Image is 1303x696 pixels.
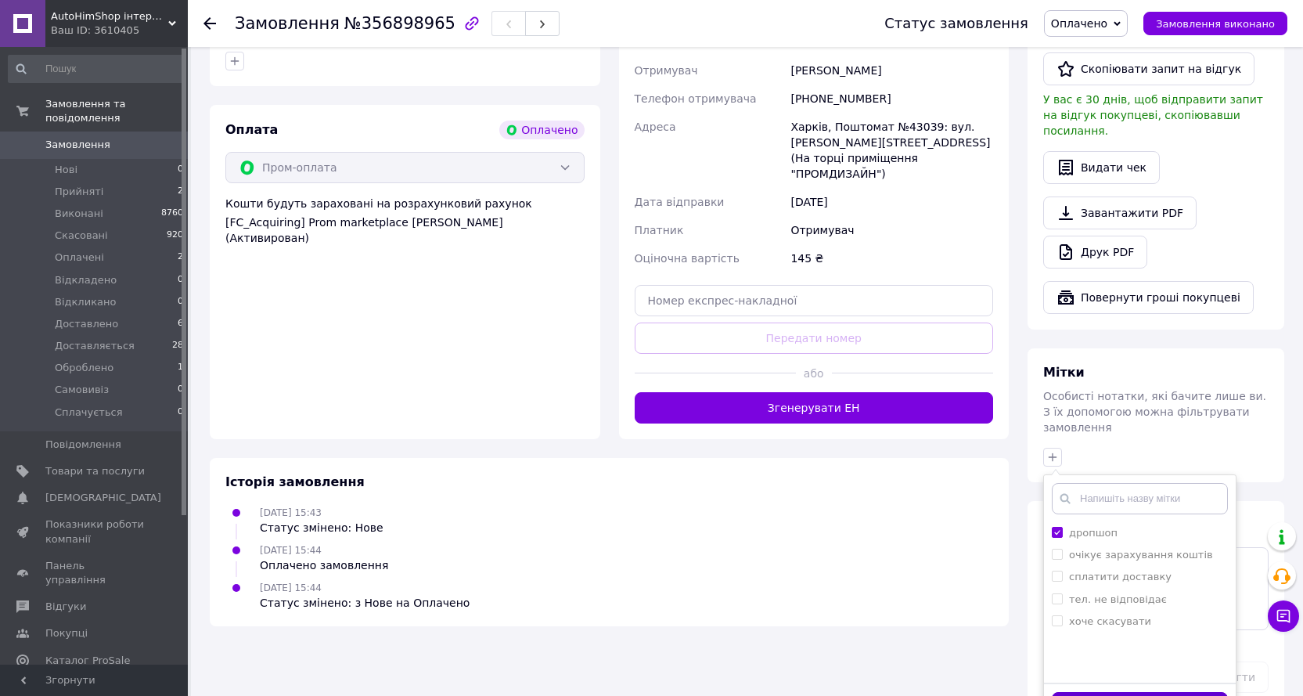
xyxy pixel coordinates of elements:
span: У вас є 30 днів, щоб відправити запит на відгук покупцеві, скопіювавши посилання. [1043,93,1263,137]
span: 28 [172,339,183,353]
button: Згенерувати ЕН [635,392,994,424]
span: Відкликано [55,295,116,309]
span: 6 [178,317,183,331]
button: Видати чек [1043,151,1160,184]
span: Панель управління [45,559,145,587]
div: [FC_Acquiring] Prom marketplace [PERSON_NAME] (Активирован) [225,215,585,246]
a: Завантажити PDF [1043,197,1197,229]
span: Історія замовлення [225,474,365,489]
span: Адреса [635,121,676,133]
div: Кошти будуть зараховані на розрахунковий рахунок [225,196,585,246]
span: Телефон отримувача [635,92,757,105]
span: Сплачується [55,406,123,420]
span: 2 [178,185,183,199]
span: Замовлення [45,138,110,152]
span: Показники роботи компанії [45,517,145,546]
span: Дата відправки [635,196,725,208]
div: [PHONE_NUMBER] [787,85,996,113]
span: [DATE] 15:44 [260,582,322,593]
span: Скасовані [55,229,108,243]
span: 0 [178,295,183,309]
div: Оплачено замовлення [260,557,388,573]
div: Оплачено [499,121,584,139]
label: сплатити доставку [1069,571,1172,582]
span: 0 [178,163,183,177]
span: Нові [55,163,77,177]
label: тел. не відповідає [1069,593,1167,605]
span: Відкладено [55,273,117,287]
span: 0 [178,273,183,287]
div: Ваш ID: 3610405 [51,23,188,38]
span: Доставлено [55,317,118,331]
label: хоче скасувати [1069,615,1151,627]
span: Відгуки [45,600,86,614]
input: Пошук [8,55,185,83]
button: Замовлення виконано [1143,12,1287,35]
span: Замовлення виконано [1156,18,1275,30]
span: AutoHimShop інтернет-крамниця автохімії [51,9,168,23]
span: [DEMOGRAPHIC_DATA] [45,491,161,505]
input: Напишіть назву мітки [1052,483,1228,514]
span: Особисті нотатки, які бачите лише ви. З їх допомогою можна фільтрувати замовлення [1043,390,1266,434]
span: Мітки [1043,365,1085,380]
span: 8760 [161,207,183,221]
button: Скопіювати запит на відгук [1043,52,1254,85]
span: Виконані [55,207,103,221]
div: 145 ₴ [787,244,996,272]
input: Номер експрес-накладної [635,285,994,316]
div: Статус змінено: Нове [260,520,383,536]
span: Оплачено [1051,17,1107,30]
span: 920 [167,229,183,243]
div: [PERSON_NAME] [787,56,996,85]
span: 2 [178,251,183,265]
div: Отримувач [787,216,996,244]
span: або [796,366,832,381]
button: Чат з покупцем [1268,600,1299,632]
span: Прийняті [55,185,103,199]
span: Товари та послуги [45,464,145,478]
button: Повернути гроші покупцеві [1043,281,1254,314]
div: [DATE] [787,188,996,216]
div: Статус замовлення [884,16,1028,31]
div: Харків, Поштомат №43039: вул. [PERSON_NAME][STREET_ADDRESS] (На торці приміщення "ПРОМДИЗАЙН") [787,113,996,188]
span: Замовлення та повідомлення [45,97,188,125]
span: Отримувач [635,64,698,77]
span: Оплата [225,122,278,137]
label: очікує зарахування коштів [1069,549,1213,561]
span: 0 [178,383,183,397]
span: Оціночна вартість [635,252,740,265]
span: Повідомлення [45,438,121,452]
span: Оплачені [55,251,104,265]
span: 0 [178,406,183,420]
span: [DATE] 15:44 [260,545,322,556]
span: Каталог ProSale [45,654,130,668]
span: Замовлення [235,14,340,33]
span: 1 [178,361,183,375]
span: Доставляється [55,339,135,353]
div: Повернутися назад [203,16,216,31]
span: Платник [635,224,684,236]
span: Самовивіз [55,383,109,397]
div: Статус змінено: з Нове на Оплачено [260,595,470,611]
span: №356898965 [344,14,455,33]
span: [DATE] 15:43 [260,507,322,518]
span: Покупці [45,626,88,640]
span: Оброблено [55,361,113,375]
label: дропшоп [1069,527,1118,539]
a: Друк PDF [1043,236,1147,269]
